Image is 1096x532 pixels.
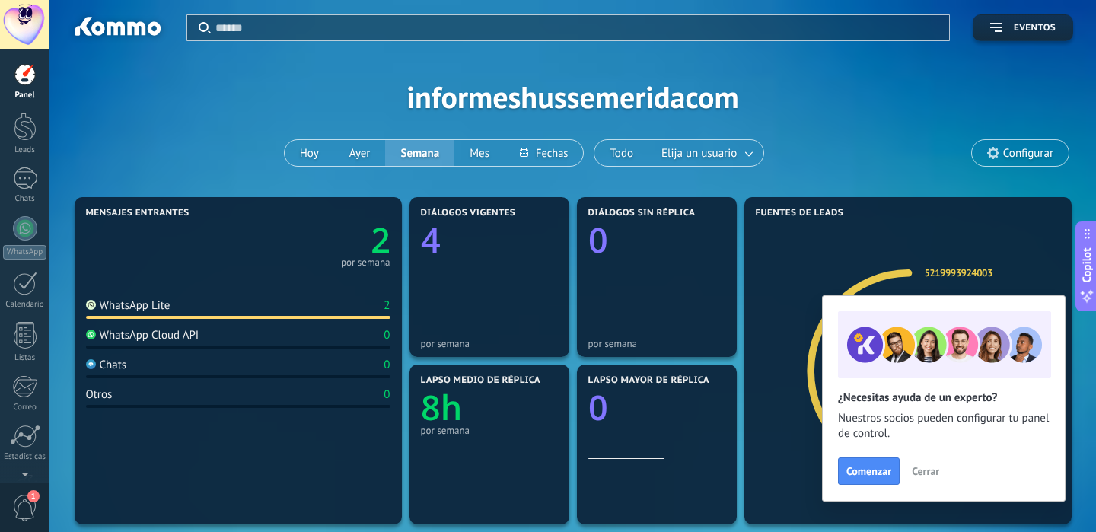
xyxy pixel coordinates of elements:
[588,375,709,386] span: Lapso mayor de réplica
[421,384,462,431] text: 8h
[658,143,740,164] span: Elija un usuario
[86,208,190,218] span: Mensajes entrantes
[384,387,390,402] div: 0
[838,457,900,485] button: Comenzar
[385,140,454,166] button: Semana
[384,298,390,313] div: 2
[86,358,127,372] div: Chats
[334,140,386,166] button: Ayer
[86,330,96,339] img: WhatsApp Cloud API
[912,466,939,476] span: Cerrar
[925,266,992,279] a: 5219993924003
[86,298,170,313] div: WhatsApp Lite
[588,217,608,263] text: 0
[3,91,47,100] div: Panel
[371,217,390,263] text: 2
[86,328,199,342] div: WhatsApp Cloud API
[648,140,763,166] button: Elija un usuario
[238,217,390,263] a: 2
[384,358,390,372] div: 0
[1014,23,1056,33] span: Eventos
[588,338,725,349] div: por semana
[505,140,583,166] button: Fechas
[27,490,40,502] span: 1
[421,208,516,218] span: Diálogos vigentes
[588,384,608,431] text: 0
[86,387,113,402] div: Otros
[384,328,390,342] div: 0
[594,140,648,166] button: Todo
[846,466,891,476] span: Comenzar
[3,145,47,155] div: Leads
[86,300,96,310] img: WhatsApp Lite
[421,375,541,386] span: Lapso medio de réplica
[1079,247,1094,282] span: Copilot
[3,403,47,413] div: Correo
[838,390,1050,405] h2: ¿Necesitas ayuda de un experto?
[421,338,558,349] div: por semana
[588,208,696,218] span: Diálogos sin réplica
[421,217,441,263] text: 4
[285,140,334,166] button: Hoy
[838,411,1050,441] span: Nuestros socios pueden configurar tu panel de control.
[341,259,390,266] div: por semana
[1003,147,1053,160] span: Configurar
[3,245,46,260] div: WhatsApp
[905,460,946,483] button: Cerrar
[421,425,558,436] div: por semana
[3,194,47,204] div: Chats
[756,208,844,218] span: Fuentes de leads
[3,452,47,462] div: Estadísticas
[973,14,1073,41] button: Eventos
[86,359,96,369] img: Chats
[454,140,505,166] button: Mes
[3,353,47,363] div: Listas
[3,300,47,310] div: Calendario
